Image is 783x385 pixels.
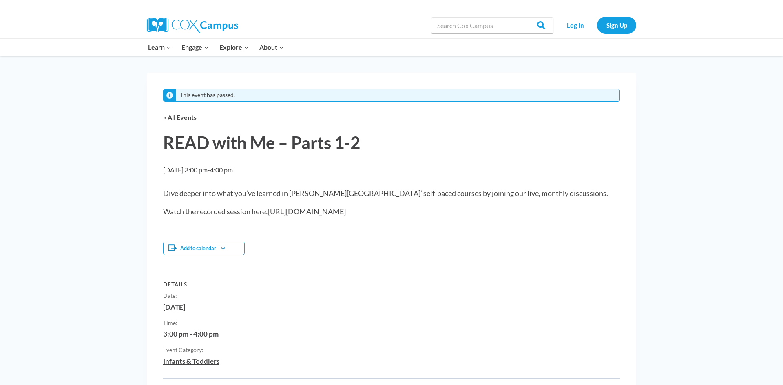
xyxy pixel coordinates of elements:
[163,188,620,199] p: Dive deeper into what you’ve learned in [PERSON_NAME][GEOGRAPHIC_DATA]’ self-paced courses by joi...
[268,207,346,216] a: [URL][DOMAIN_NAME]
[180,245,216,251] button: Add to calendar
[431,17,553,33] input: Search Cox Campus
[259,42,284,53] span: About
[163,131,620,155] h1: READ with Me – Parts 1-2
[147,18,238,33] img: Cox Campus
[163,165,233,175] h2: -
[557,17,636,33] nav: Secondary Navigation
[163,291,610,301] dt: Date:
[143,39,289,56] nav: Primary Navigation
[557,17,593,33] a: Log In
[181,42,209,53] span: Engage
[163,113,197,121] a: « All Events
[163,319,610,328] dt: Time:
[163,303,185,311] abbr: 2021-10-27
[163,206,620,217] p: Watch the recorded session here:
[163,281,610,288] h2: Details
[148,42,171,53] span: Learn
[180,92,235,99] li: This event has passed.
[163,166,208,174] span: [DATE] 3:00 pm
[163,329,610,339] div: 2021-10-27
[219,42,249,53] span: Explore
[597,17,636,33] a: Sign Up
[163,345,610,355] dt: Event Category:
[210,166,233,174] span: 4:00 pm
[163,357,219,365] a: Infants & Toddlers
